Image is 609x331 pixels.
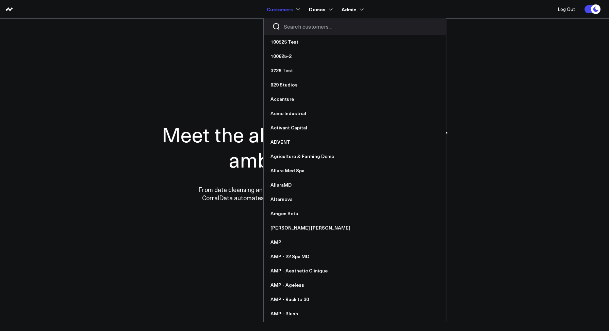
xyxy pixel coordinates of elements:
[264,49,446,63] a: 100625-2
[264,264,446,278] a: AMP - Aesthetic Clinique
[264,149,446,163] a: Agriculture & Farming Demo
[267,3,299,15] a: Customers
[264,221,446,235] a: [PERSON_NAME] [PERSON_NAME]
[284,23,438,30] input: Search customers input
[184,186,425,202] p: From data cleansing and integration to personalized dashboards and insights, CorralData automates...
[264,106,446,121] a: Acme Industrial
[264,206,446,221] a: Amgen Beta
[264,63,446,78] a: 3725 Test
[264,92,446,106] a: Accenture
[264,78,446,92] a: 829 Studios
[264,192,446,206] a: Alternova
[264,278,446,292] a: AMP - Ageless
[264,163,446,178] a: Allura Med Spa
[264,306,446,321] a: AMP - Blush
[264,35,446,49] a: 100525 Test
[264,178,446,192] a: AlluraMD
[309,3,331,15] a: Demos
[138,122,471,172] h1: Meet the all-in-one data hub for ambitious teams
[264,235,446,249] a: AMP
[342,3,362,15] a: Admin
[264,135,446,149] a: ADVENT
[264,249,446,264] a: AMP - 22 Spa MD
[272,22,280,31] button: Search customers button
[264,292,446,306] a: AMP - Back to 30
[264,121,446,135] a: Activant Capital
